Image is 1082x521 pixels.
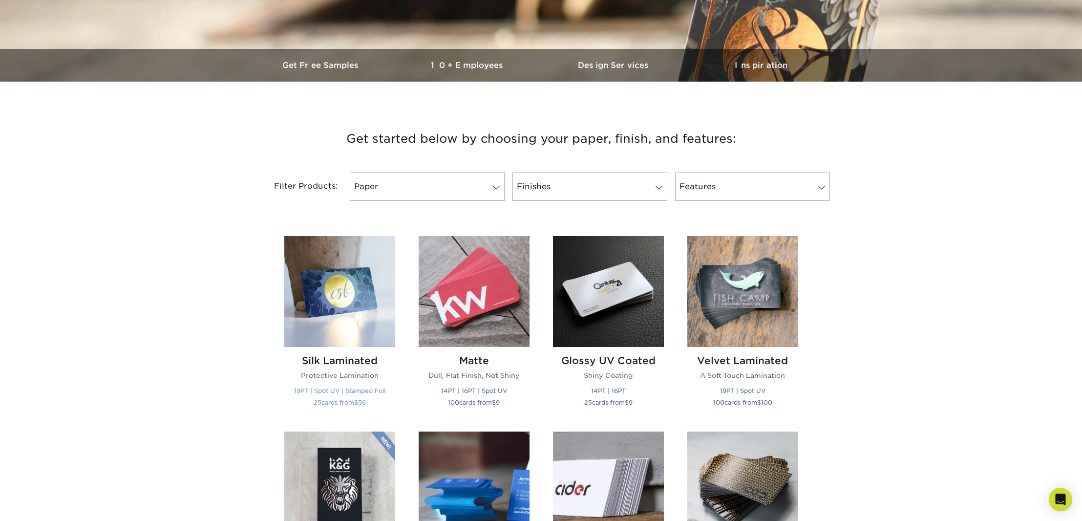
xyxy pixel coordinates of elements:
h2: Glossy UV Coated [553,355,664,367]
small: cards from [448,399,500,406]
p: A Soft Touch Lamination [687,370,798,380]
a: Inspiration [688,49,834,82]
p: Dull, Flat Finish, Not Shiny [419,370,530,380]
span: 56 [358,399,366,406]
span: 9 [496,399,500,406]
span: $ [492,399,496,406]
p: Shiny Coating [553,370,664,380]
span: 100 [761,399,772,406]
span: $ [354,399,358,406]
a: Paper [350,173,505,201]
img: Velvet Laminated Business Cards [687,236,798,347]
h3: 10+ Employees [395,61,541,70]
a: Design Services [541,49,688,82]
h3: Get started below by choosing your paper, finish, and features: [255,117,827,161]
a: Features [675,173,830,201]
img: New Product [371,432,395,461]
div: Open Intercom Messenger [1049,488,1072,511]
h3: Design Services [541,61,688,70]
img: Matte Business Cards [419,236,530,347]
small: cards from [314,399,366,406]
div: Filter Products: [248,173,346,201]
span: 100 [448,399,459,406]
small: 14PT | 16PT [591,387,626,394]
small: 19PT | Spot UV [720,387,765,394]
a: Glossy UV Coated Business Cards Glossy UV Coated Shiny Coating 14PT | 16PT 25cards from$9 [553,236,664,419]
h3: Inspiration [688,61,834,70]
h3: Get Free Samples [248,61,395,70]
a: Get Free Samples [248,49,395,82]
p: Protective Lamination [284,370,395,380]
img: Glossy UV Coated Business Cards [553,236,664,347]
span: 100 [713,399,724,406]
small: cards from [713,399,772,406]
a: Finishes [512,173,667,201]
small: cards from [584,399,633,406]
span: 9 [629,399,633,406]
h2: Velvet Laminated [687,355,798,367]
a: Silk Laminated Business Cards Silk Laminated Protective Lamination 19PT | Spot UV | Stamped Foil ... [284,236,395,419]
a: 10+ Employees [395,49,541,82]
span: 25 [314,399,321,406]
img: Silk Laminated Business Cards [284,236,395,347]
a: Velvet Laminated Business Cards Velvet Laminated A Soft Touch Lamination 19PT | Spot UV 100cards ... [687,236,798,419]
small: 19PT | Spot UV | Stamped Foil [294,387,385,394]
h2: Matte [419,355,530,367]
a: Matte Business Cards Matte Dull, Flat Finish, Not Shiny 14PT | 16PT | Spot UV 100cards from$9 [419,236,530,419]
span: $ [625,399,629,406]
small: 14PT | 16PT | Spot UV [441,387,507,394]
h2: Silk Laminated [284,355,395,367]
span: 25 [584,399,592,406]
span: $ [757,399,761,406]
